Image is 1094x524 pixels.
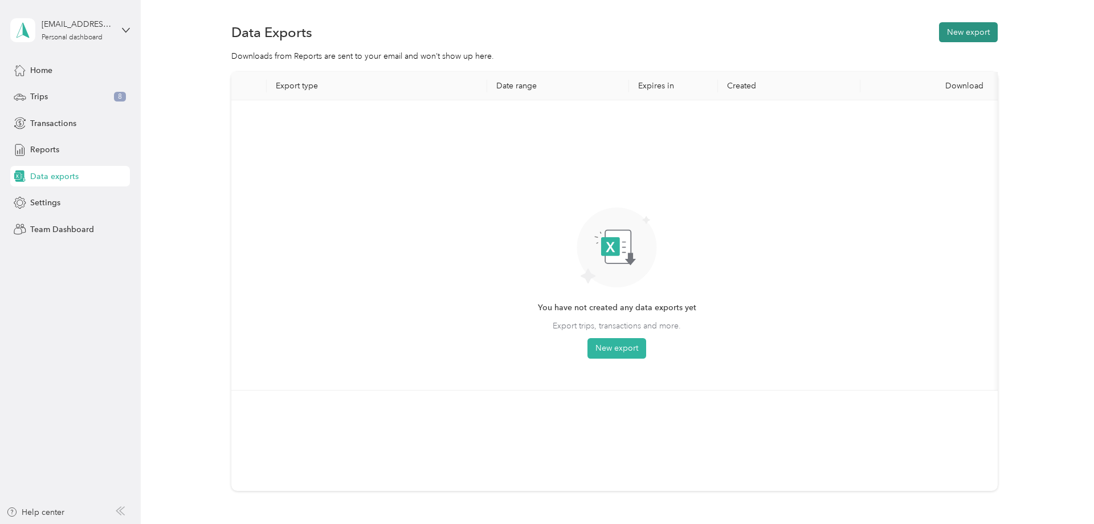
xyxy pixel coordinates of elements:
[30,144,59,156] span: Reports
[231,50,998,62] div: Downloads from Reports are sent to your email and won’t show up here.
[6,506,64,518] button: Help center
[870,81,994,91] div: Download
[30,91,48,103] span: Trips
[629,72,718,100] th: Expires in
[587,338,646,359] button: New export
[30,64,52,76] span: Home
[1030,460,1094,524] iframe: Everlance-gr Chat Button Frame
[30,170,79,182] span: Data exports
[487,72,630,100] th: Date range
[553,320,681,332] span: Export trips, transactions and more.
[718,72,860,100] th: Created
[42,18,113,30] div: [EMAIL_ADDRESS][DOMAIN_NAME]
[939,22,998,42] button: New export
[30,117,76,129] span: Transactions
[114,92,126,102] span: 8
[231,26,312,38] h1: Data Exports
[267,72,487,100] th: Export type
[30,197,60,209] span: Settings
[538,302,696,314] span: You have not created any data exports yet
[30,224,94,235] span: Team Dashboard
[42,34,103,41] div: Personal dashboard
